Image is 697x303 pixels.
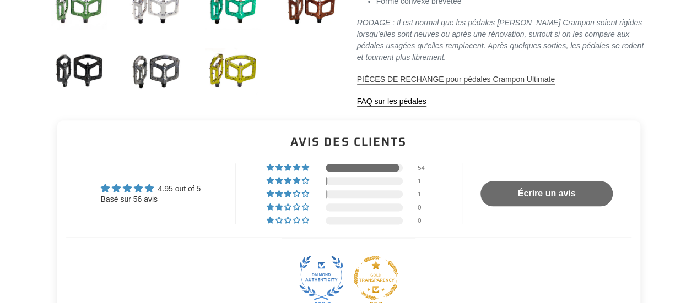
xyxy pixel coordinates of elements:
div: Boutique Gold Transparent. Au moins 95 % des avis vérifiés reçus ont été publiés. [354,256,398,303]
a: PIÈCES DE RECHANGE pour pédales Crampon Ultimate [357,75,555,85]
font: 1 [418,177,421,184]
font: Écrire un avis [518,189,576,198]
div: 96% (54) avis avec une note de 5 étoiles [267,164,311,172]
div: 2% (1) avis avec une note de 4 étoiles [267,177,311,185]
font: FAQ sur les pédales [357,97,426,106]
font: PIÈCES DE RECHANGE pour pédales Crampon Ultimate [357,75,555,84]
a: Judge.me Diamond Authentic Shop medal 100,0 [299,256,343,300]
img: Judge.me Diamond Authentic Shop medal [299,256,343,300]
div: 2% (1) avis avec une note de 3 étoiles [267,190,311,198]
img: Charger l'image dans la visionneuse de galerie, Pédales Crampon Ultimate [48,41,109,101]
font: 54 [418,164,424,170]
div: La note moyenne est de 4,95 étoiles [101,182,201,195]
img: Charger l'image dans la visionneuse de galerie, Pédales Crampon Ultimate [203,41,263,101]
span: 4.95 out of 5 [158,184,201,193]
a: Judge.me Gold Transparent Shop medal 97,7 [354,256,398,300]
img: Charger l'image dans la visionneuse de galerie, Pédales Crampon Ultimate [126,41,186,101]
font: Avis des clients [290,133,407,151]
a: Écrire un avis [480,181,613,206]
font: Basé sur 56 avis [101,195,158,203]
font: 1 [418,190,421,197]
a: FAQ sur les pédales [357,97,426,107]
font: RODAGE : Il est normal que les pédales [PERSON_NAME] Crampon soient rigides lorsqu'elles sont neu... [357,18,644,62]
div: Boutique authentique Diamond. 100 % des avis publiés sont des avis vérifiés. [299,256,343,303]
img: Judge.me Gold Transparent Shop medal [354,256,398,300]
